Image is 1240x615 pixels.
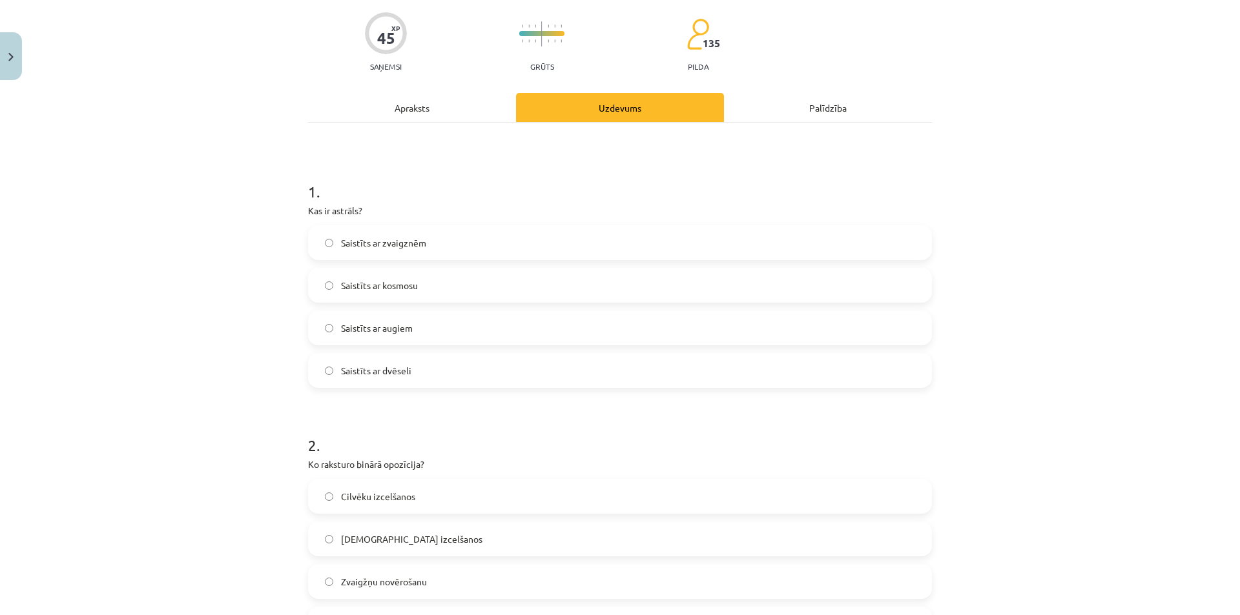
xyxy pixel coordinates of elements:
input: Zvaigžņu novērošanu [325,578,333,586]
span: Cilvēku izcelšanos [341,490,415,503]
input: Saistīts ar dvēseli [325,367,333,375]
img: icon-short-line-57e1e144782c952c97e751825c79c345078a6d821885a25fce030b3d8c18986b.svg [548,25,549,28]
input: Saistīts ar kosmosu [325,281,333,290]
img: icon-short-line-57e1e144782c952c97e751825c79c345078a6d821885a25fce030b3d8c18986b.svg [561,25,562,28]
span: [DEMOGRAPHIC_DATA] izcelšanos [341,532,482,546]
h1: 2 . [308,414,932,454]
p: Grūts [530,62,554,71]
img: icon-short-line-57e1e144782c952c97e751825c79c345078a6d821885a25fce030b3d8c18986b.svg [528,25,530,28]
img: students-c634bb4e5e11cddfef0936a35e636f08e4e9abd3cc4e673bd6f9a4125e45ecb1.svg [687,18,709,50]
input: Saistīts ar augiem [325,324,333,332]
img: icon-long-line-d9ea69661e0d244f92f715978eff75569469978d946b2353a9bb055b3ed8787d.svg [541,21,542,46]
h1: 1 . [308,160,932,200]
span: Saistīts ar zvaigznēm [341,236,426,250]
img: icon-short-line-57e1e144782c952c97e751825c79c345078a6d821885a25fce030b3d8c18986b.svg [522,25,523,28]
input: Cilvēku izcelšanos [325,492,333,501]
img: icon-short-line-57e1e144782c952c97e751825c79c345078a6d821885a25fce030b3d8c18986b.svg [522,39,523,43]
p: Ko raksturo binārā opozīcija? [308,458,932,471]
span: Saistīts ar dvēseli [341,364,411,378]
input: Saistīts ar zvaigznēm [325,239,333,247]
input: [DEMOGRAPHIC_DATA] izcelšanos [325,535,333,543]
img: icon-short-line-57e1e144782c952c97e751825c79c345078a6d821885a25fce030b3d8c18986b.svg [535,39,536,43]
span: 135 [703,37,720,49]
span: Saistīts ar augiem [341,321,413,335]
img: icon-short-line-57e1e144782c952c97e751825c79c345078a6d821885a25fce030b3d8c18986b.svg [548,39,549,43]
img: icon-short-line-57e1e144782c952c97e751825c79c345078a6d821885a25fce030b3d8c18986b.svg [528,39,530,43]
div: Palīdzība [724,93,932,122]
div: 45 [377,29,395,47]
div: Uzdevums [516,93,724,122]
img: icon-short-line-57e1e144782c952c97e751825c79c345078a6d821885a25fce030b3d8c18986b.svg [561,39,562,43]
p: pilda [688,62,708,71]
span: Saistīts ar kosmosu [341,279,418,292]
p: Kas ir astrāls? [308,204,932,217]
p: Saņemsi [365,62,407,71]
img: icon-close-lesson-0947bae3869378f0d4975bcd49f059093ad1ed9edebbc8119c70593378902aed.svg [8,53,14,61]
img: icon-short-line-57e1e144782c952c97e751825c79c345078a6d821885a25fce030b3d8c18986b.svg [554,25,555,28]
img: icon-short-line-57e1e144782c952c97e751825c79c345078a6d821885a25fce030b3d8c18986b.svg [554,39,555,43]
div: Apraksts [308,93,516,122]
img: icon-short-line-57e1e144782c952c97e751825c79c345078a6d821885a25fce030b3d8c18986b.svg [535,25,536,28]
span: Zvaigžņu novērošanu [341,575,427,589]
span: XP [391,25,400,32]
